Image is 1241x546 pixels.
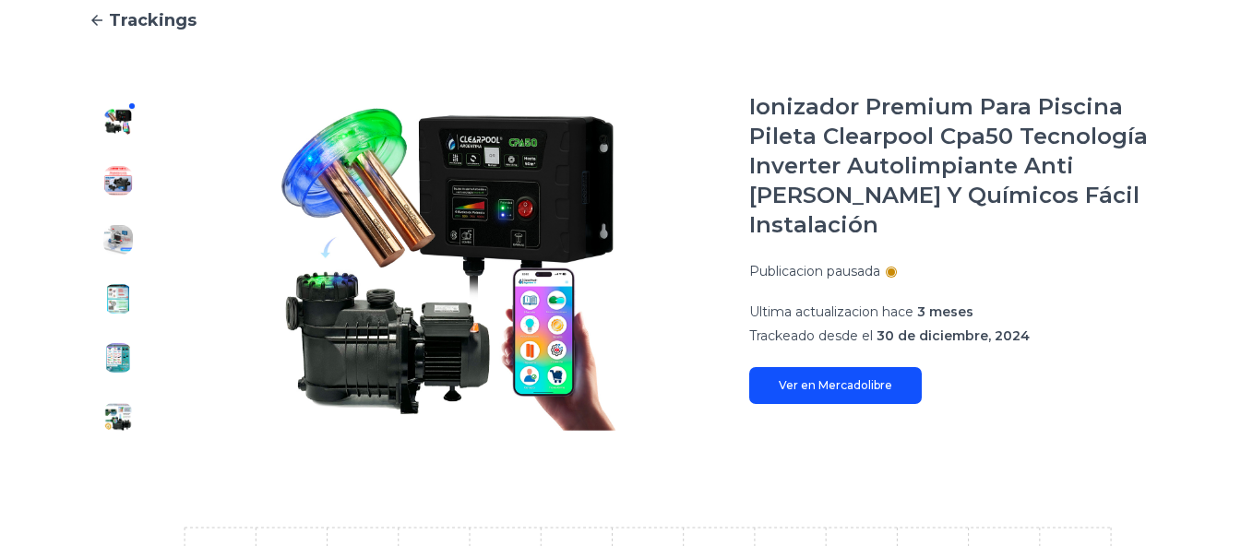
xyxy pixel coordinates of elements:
a: Trackings [89,7,1152,33]
span: Trackeado desde el [749,327,873,344]
span: Trackings [109,7,197,33]
img: Ionizador Premium Para Piscina Pileta Clearpool Cpa50 Tecnología Inverter Autolimpiante Anti Sarr... [185,92,712,446]
span: Ultima actualizacion hace [749,303,913,320]
img: Ionizador Premium Para Piscina Pileta Clearpool Cpa50 Tecnología Inverter Autolimpiante Anti Sarr... [103,166,133,196]
img: Ionizador Premium Para Piscina Pileta Clearpool Cpa50 Tecnología Inverter Autolimpiante Anti Sarr... [103,284,133,314]
img: Ionizador Premium Para Piscina Pileta Clearpool Cpa50 Tecnología Inverter Autolimpiante Anti Sarr... [103,225,133,255]
img: Ionizador Premium Para Piscina Pileta Clearpool Cpa50 Tecnología Inverter Autolimpiante Anti Sarr... [103,343,133,373]
img: Ionizador Premium Para Piscina Pileta Clearpool Cpa50 Tecnología Inverter Autolimpiante Anti Sarr... [103,402,133,432]
span: 3 meses [917,303,973,320]
h1: Ionizador Premium Para Piscina Pileta Clearpool Cpa50 Tecnología Inverter Autolimpiante Anti [PER... [749,92,1152,240]
span: 30 de diciembre, 2024 [877,327,1030,344]
p: Publicacion pausada [749,262,880,280]
img: Ionizador Premium Para Piscina Pileta Clearpool Cpa50 Tecnología Inverter Autolimpiante Anti Sarr... [103,107,133,136]
a: Ver en Mercadolibre [749,367,922,404]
